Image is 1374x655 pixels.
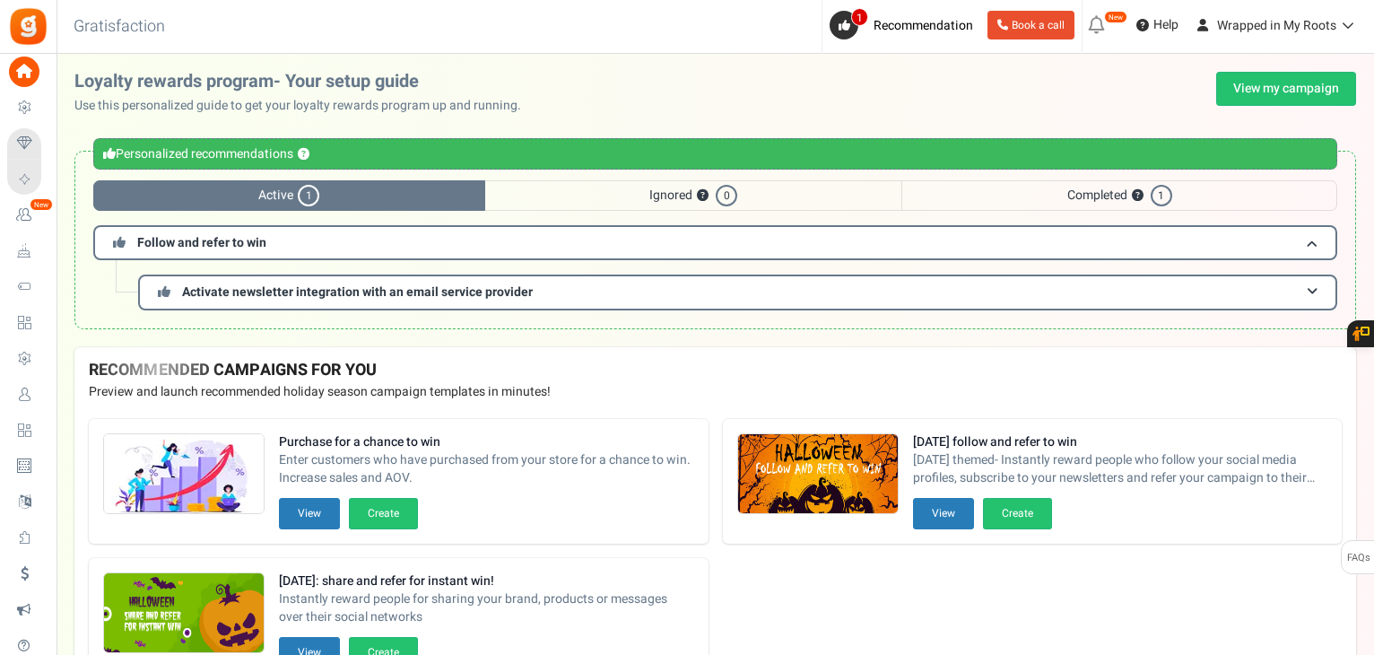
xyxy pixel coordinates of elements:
span: Activate newsletter integration with an email service provider [182,283,533,301]
span: FAQs [1346,541,1370,575]
span: Enter customers who have purchased from your store for a chance to win. Increase sales and AOV. [279,451,694,487]
span: [DATE] themed- Instantly reward people who follow your social media profiles, subscribe to your n... [913,451,1328,487]
span: Wrapped in My Roots [1217,16,1336,35]
strong: [DATE] follow and refer to win [913,433,1328,451]
span: Active [93,180,485,211]
a: View my campaign [1216,72,1356,106]
p: Use this personalized guide to get your loyalty rewards program up and running. [74,97,535,115]
button: ? [298,149,309,161]
span: 1 [1151,185,1172,206]
img: Recommended Campaigns [104,573,264,654]
h3: Gratisfaction [54,9,185,45]
span: Help [1149,16,1178,34]
span: 0 [716,185,737,206]
a: Help [1129,11,1186,39]
strong: [DATE]: share and refer for instant win! [279,572,694,590]
button: ? [697,190,709,202]
span: 1 [851,8,868,26]
button: Create [983,498,1052,529]
strong: Purchase for a chance to win [279,433,694,451]
button: ? [1132,190,1144,202]
span: Instantly reward people for sharing your brand, products or messages over their social networks [279,590,694,626]
button: Create [349,498,418,529]
img: Gratisfaction [8,6,48,47]
h4: RECOMMENDED CAMPAIGNS FOR YOU [89,362,1342,380]
em: New [1104,11,1127,23]
a: 1 Recommendation [830,11,980,39]
p: Preview and launch recommended holiday season campaign templates in minutes! [89,383,1342,401]
span: Recommendation [874,16,973,35]
a: Book a call [987,11,1074,39]
span: Follow and refer to win [137,233,266,252]
span: 1 [298,185,319,206]
img: Recommended Campaigns [104,434,264,515]
button: View [913,498,974,529]
em: New [30,198,53,211]
span: Completed [901,180,1337,211]
button: View [279,498,340,529]
span: Ignored [485,180,902,211]
a: New [7,200,48,231]
h2: Loyalty rewards program- Your setup guide [74,72,535,92]
div: Personalized recommendations [93,138,1337,170]
img: Recommended Campaigns [738,434,898,515]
